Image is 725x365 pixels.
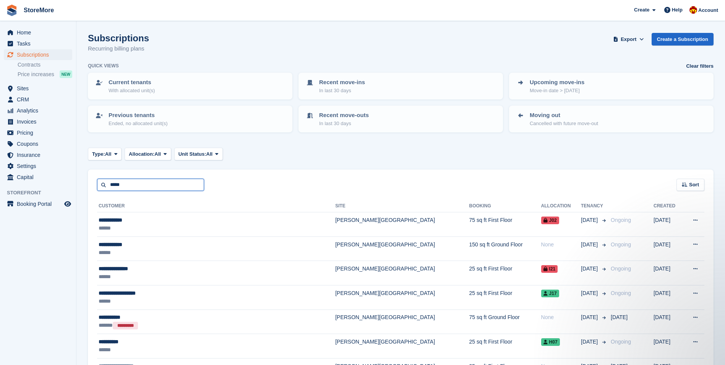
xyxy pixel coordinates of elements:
[109,87,155,95] p: With allocated unit(s)
[4,83,72,94] a: menu
[4,94,72,105] a: menu
[335,212,469,237] td: [PERSON_NAME][GEOGRAPHIC_DATA]
[319,87,365,95] p: In last 30 days
[88,33,149,43] h1: Subscriptions
[18,71,54,78] span: Price increases
[581,265,599,273] span: [DATE]
[530,120,598,127] p: Cancelled with future move-out
[541,217,559,224] span: J02
[125,148,171,160] button: Allocation: All
[530,87,584,95] p: Move-in date > [DATE]
[581,338,599,346] span: [DATE]
[6,5,18,16] img: stora-icon-8386f47178a22dfd0bd8f6a31ec36ba5ce8667c1dd55bd0f319d3a0aa187defe.svg
[4,38,72,49] a: menu
[469,200,541,212] th: Booking
[105,150,112,158] span: All
[89,73,292,99] a: Current tenants With allocated unit(s)
[17,116,63,127] span: Invoices
[319,78,365,87] p: Recent move-ins
[654,334,683,358] td: [DATE]
[530,111,598,120] p: Moving out
[109,120,168,127] p: Ended, no allocated unit(s)
[335,310,469,334] td: [PERSON_NAME][GEOGRAPHIC_DATA]
[17,94,63,105] span: CRM
[60,70,72,78] div: NEW
[63,199,72,209] a: Preview store
[654,236,683,261] td: [DATE]
[611,339,631,345] span: Ongoing
[541,313,581,321] div: None
[174,148,223,160] button: Unit Status: All
[97,200,335,212] th: Customer
[4,116,72,127] a: menu
[611,241,631,248] span: Ongoing
[17,127,63,138] span: Pricing
[672,6,683,14] span: Help
[335,334,469,358] td: [PERSON_NAME][GEOGRAPHIC_DATA]
[88,148,122,160] button: Type: All
[611,217,631,223] span: Ongoing
[335,200,469,212] th: Site
[4,139,72,149] a: menu
[581,289,599,297] span: [DATE]
[611,290,631,296] span: Ongoing
[469,310,541,334] td: 75 sq ft Ground Floor
[689,181,699,189] span: Sort
[611,266,631,272] span: Ongoing
[621,36,636,43] span: Export
[469,236,541,261] td: 150 sq ft Ground Floor
[17,105,63,116] span: Analytics
[299,73,502,99] a: Recent move-ins In last 30 days
[689,6,697,14] img: Store More Team
[4,172,72,182] a: menu
[581,241,599,249] span: [DATE]
[299,106,502,132] a: Recent move-outs In last 30 days
[581,200,608,212] th: Tenancy
[4,49,72,60] a: menu
[654,310,683,334] td: [DATE]
[89,106,292,132] a: Previous tenants Ended, no allocated unit(s)
[4,150,72,160] a: menu
[469,285,541,310] td: 25 sq ft First Floor
[17,199,63,209] span: Booking Portal
[654,261,683,285] td: [DATE]
[634,6,649,14] span: Create
[335,236,469,261] td: [PERSON_NAME][GEOGRAPHIC_DATA]
[4,27,72,38] a: menu
[17,83,63,94] span: Sites
[510,73,713,99] a: Upcoming move-ins Move-in date > [DATE]
[17,172,63,182] span: Capital
[178,150,206,158] span: Unit Status:
[17,150,63,160] span: Insurance
[469,261,541,285] td: 25 sq ft First Floor
[654,200,683,212] th: Created
[335,285,469,310] td: [PERSON_NAME][GEOGRAPHIC_DATA]
[469,212,541,237] td: 75 sq ft First Floor
[18,61,72,68] a: Contracts
[17,139,63,149] span: Coupons
[654,285,683,310] td: [DATE]
[541,265,558,273] span: I21
[541,241,581,249] div: None
[541,200,581,212] th: Allocation
[88,44,149,53] p: Recurring billing plans
[541,338,560,346] span: H07
[510,106,713,132] a: Moving out Cancelled with future move-out
[319,111,369,120] p: Recent move-outs
[335,261,469,285] td: [PERSON_NAME][GEOGRAPHIC_DATA]
[652,33,714,46] a: Create a Subscription
[109,111,168,120] p: Previous tenants
[319,120,369,127] p: In last 30 days
[698,7,718,14] span: Account
[18,70,72,78] a: Price increases NEW
[109,78,155,87] p: Current tenants
[21,4,57,16] a: StoreMore
[7,189,76,197] span: Storefront
[469,334,541,358] td: 25 sq ft First Floor
[17,27,63,38] span: Home
[4,161,72,171] a: menu
[154,150,161,158] span: All
[581,313,599,321] span: [DATE]
[612,33,646,46] button: Export
[541,290,559,297] span: J17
